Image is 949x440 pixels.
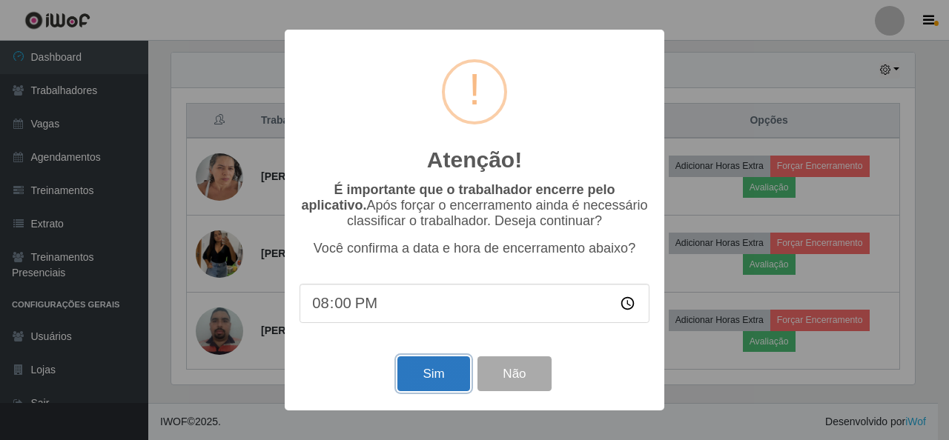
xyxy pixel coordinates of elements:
[397,356,469,391] button: Sim
[300,182,649,229] p: Após forçar o encerramento ainda é necessário classificar o trabalhador. Deseja continuar?
[300,241,649,256] p: Você confirma a data e hora de encerramento abaixo?
[301,182,615,213] b: É importante que o trabalhador encerre pelo aplicativo.
[477,356,551,391] button: Não
[427,147,522,173] h2: Atenção!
